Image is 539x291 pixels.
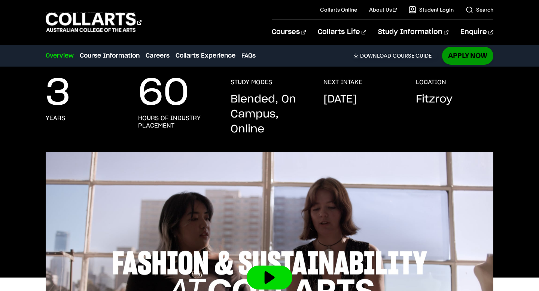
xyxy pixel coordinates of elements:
h3: hours of industry placement [138,114,216,129]
h3: NEXT INTAKE [323,79,362,86]
a: Enquire [460,20,493,45]
h3: LOCATION [416,79,446,86]
a: Collarts Online [320,6,357,13]
a: Study Information [378,20,448,45]
p: 3 [46,79,70,108]
a: About Us [369,6,397,13]
h3: STUDY MODES [231,79,272,86]
p: Fitzroy [416,92,453,107]
div: Go to homepage [46,12,141,33]
a: Courses [272,20,306,45]
a: FAQs [241,51,256,60]
span: Download [360,52,391,59]
a: DownloadCourse Guide [353,52,438,59]
a: Collarts Experience [176,51,235,60]
a: Collarts Life [318,20,366,45]
p: Blended, On Campus, Online [231,92,308,137]
p: 60 [138,79,189,108]
a: Student Login [409,6,454,13]
h3: years [46,114,65,122]
a: Course Information [80,51,140,60]
p: [DATE] [323,92,357,107]
a: Search [466,6,493,13]
a: Overview [46,51,74,60]
a: Careers [146,51,170,60]
a: Apply Now [442,47,493,64]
